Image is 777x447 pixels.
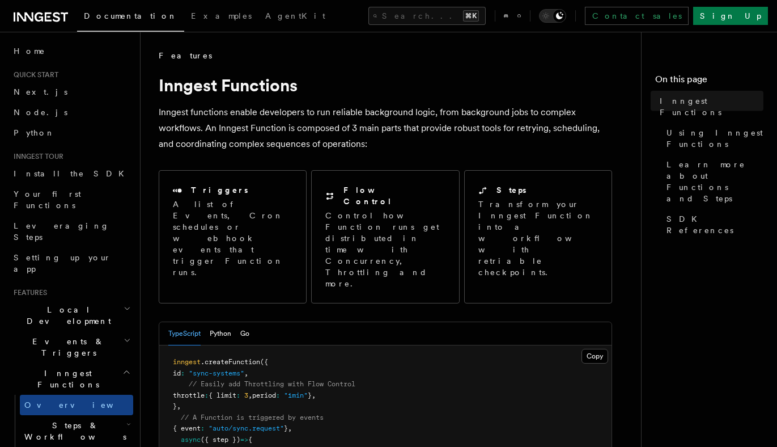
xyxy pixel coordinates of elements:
span: Inngest Functions [660,95,763,118]
span: => [240,436,248,444]
button: Local Development [9,300,133,331]
button: Toggle dark mode [539,9,566,23]
span: } [173,402,177,410]
h2: Flow Control [343,184,445,207]
span: : [181,369,185,377]
span: } [308,391,312,399]
span: "sync-systems" [189,369,244,377]
p: Transform your Inngest Function into a workflow with retriable checkpoints. [478,199,600,278]
span: Learn more about Functions and Steps [666,159,763,204]
button: Go [240,322,249,345]
span: // A Function is triggered by events [181,414,324,421]
span: "auto/sync.request" [209,424,284,432]
span: Features [159,50,212,61]
span: Steps & Workflows [20,420,126,442]
span: Overview [24,400,141,410]
span: Next.js [14,87,67,96]
span: async [181,436,201,444]
a: Using Inngest Functions [662,123,763,154]
button: Search...⌘K [368,7,486,25]
span: Quick start [9,70,58,79]
a: Inngest Functions [655,91,763,123]
a: Overview [20,395,133,415]
span: { [248,436,252,444]
span: Setting up your app [14,253,111,273]
button: Python [210,322,231,345]
span: Node.js [14,108,67,117]
a: TriggersA list of Events, Cron schedules or webhook events that trigger Function runs. [159,170,307,303]
p: Control how Function runs get distributed in time with Concurrency, Throttling and more. [325,210,445,289]
a: Examples [184,3,258,31]
span: SDK References [666,213,763,236]
span: Documentation [84,11,177,20]
span: Local Development [9,304,124,327]
a: Python [9,123,133,143]
span: : [236,391,240,399]
span: // Easily add Throttling with Flow Control [189,380,355,388]
span: Examples [191,11,252,20]
span: Inngest Functions [9,368,122,390]
a: StepsTransform your Inngest Function into a workflow with retriable checkpoints. [464,170,612,303]
span: { event [173,424,201,432]
a: SDK References [662,209,763,241]
a: Sign Up [693,7,768,25]
a: Documentation [77,3,184,32]
span: 3 [244,391,248,399]
span: , [244,369,248,377]
span: Python [14,128,55,137]
a: Node.js [9,102,133,123]
span: .createFunction [201,358,260,366]
span: Events & Triggers [9,336,124,359]
span: Leveraging Steps [14,221,109,242]
span: inngest [173,358,201,366]
h4: On this page [655,73,763,91]
button: Inngest Functions [9,363,133,395]
span: { limit [209,391,236,399]
a: Setting up your app [9,247,133,279]
span: , [312,391,316,399]
span: id [173,369,181,377]
a: Home [9,41,133,61]
button: Steps & Workflows [20,415,133,447]
span: Using Inngest Functions [666,127,763,150]
h1: Inngest Functions [159,75,612,95]
span: : [205,391,209,399]
a: Install the SDK [9,163,133,184]
p: Inngest functions enable developers to run reliable background logic, from background jobs to com... [159,104,612,152]
span: : [276,391,280,399]
span: Home [14,45,45,57]
a: AgentKit [258,3,332,31]
a: Next.js [9,82,133,102]
span: "1min" [284,391,308,399]
span: Install the SDK [14,169,131,178]
span: Features [9,288,47,297]
button: TypeScript [168,322,201,345]
a: Leveraging Steps [9,216,133,247]
h2: Steps [496,184,527,196]
span: Your first Functions [14,189,81,210]
kbd: ⌘K [463,10,479,22]
a: Your first Functions [9,184,133,216]
button: Copy [581,349,608,364]
span: AgentKit [265,11,325,20]
span: : [201,424,205,432]
span: , [248,391,252,399]
a: Contact sales [585,7,689,25]
span: , [177,402,181,410]
span: throttle [173,391,205,399]
span: ({ [260,358,268,366]
span: ({ step }) [201,436,240,444]
button: Events & Triggers [9,331,133,363]
span: } [284,424,288,432]
a: Learn more about Functions and Steps [662,154,763,209]
p: A list of Events, Cron schedules or webhook events that trigger Function runs. [173,199,292,278]
span: , [288,424,292,432]
span: period [252,391,276,399]
a: Flow ControlControl how Function runs get distributed in time with Concurrency, Throttling and more. [311,170,459,303]
h2: Triggers [191,184,248,196]
span: Inngest tour [9,152,63,161]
